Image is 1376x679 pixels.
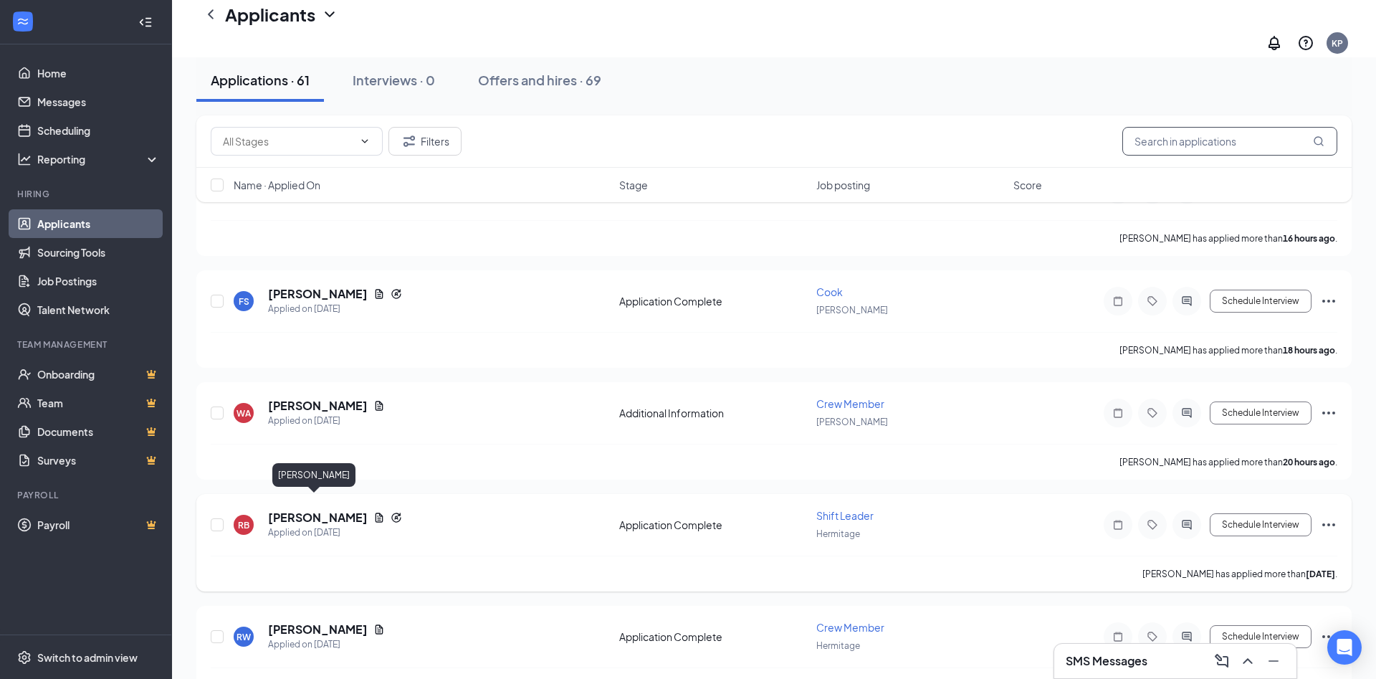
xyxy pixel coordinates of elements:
svg: Minimize [1265,652,1282,670]
svg: Analysis [17,152,32,166]
svg: Notifications [1266,34,1283,52]
input: Search in applications [1122,127,1337,156]
div: Applications · 61 [211,71,310,89]
div: Applied on [DATE] [268,414,385,428]
svg: ComposeMessage [1213,652,1231,670]
div: Payroll [17,489,157,501]
button: ComposeMessage [1210,650,1233,673]
p: [PERSON_NAME] has applied more than . [1142,568,1337,580]
svg: ActiveChat [1178,407,1195,419]
h5: [PERSON_NAME] [268,510,368,526]
div: Interviews · 0 [353,71,435,89]
div: Applied on [DATE] [268,637,385,652]
span: Stage [619,178,648,192]
svg: ActiveChat [1178,295,1195,307]
svg: Document [373,288,385,300]
svg: QuestionInfo [1297,34,1314,52]
svg: Tag [1144,295,1161,307]
span: [PERSON_NAME] [816,417,888,427]
button: Schedule Interview [1210,625,1311,648]
svg: Note [1109,295,1127,307]
button: Filter Filters [388,127,462,156]
div: [PERSON_NAME] [272,463,355,487]
div: Hiring [17,188,157,200]
div: KP [1332,37,1343,49]
a: Job Postings [37,267,160,295]
svg: Document [373,400,385,412]
div: RB [238,519,249,531]
svg: Ellipses [1320,516,1337,533]
button: Schedule Interview [1210,513,1311,536]
a: Scheduling [37,116,160,145]
div: Application Complete [619,294,808,308]
a: Applicants [37,209,160,238]
div: Applied on [DATE] [268,302,402,316]
span: Hermitage [816,528,860,539]
svg: Ellipses [1320,404,1337,422]
svg: Note [1109,631,1127,642]
svg: Document [373,512,385,523]
p: [PERSON_NAME] has applied more than . [1119,232,1337,244]
a: Talent Network [37,295,160,324]
svg: Filter [401,133,418,150]
svg: Collapse [138,15,153,29]
span: Crew Member [816,621,884,634]
span: Crew Member [816,397,884,410]
h5: [PERSON_NAME] [268,622,368,637]
span: [PERSON_NAME] [816,305,888,315]
p: [PERSON_NAME] has applied more than . [1119,344,1337,356]
a: Sourcing Tools [37,238,160,267]
svg: Note [1109,519,1127,531]
svg: WorkstreamLogo [16,14,30,29]
span: Hermitage [816,640,860,651]
svg: ChevronUp [1239,652,1256,670]
div: Switch to admin view [37,650,138,665]
span: Score [1013,178,1042,192]
svg: Document [373,624,385,635]
a: Home [37,59,160,87]
h3: SMS Messages [1066,653,1147,669]
svg: ChevronDown [359,136,371,147]
a: DocumentsCrown [37,417,160,446]
svg: ChevronDown [321,6,338,23]
div: FS [239,295,249,308]
b: [DATE] [1306,569,1335,579]
svg: ActiveChat [1178,631,1195,642]
svg: Ellipses [1320,628,1337,645]
div: RW [236,631,251,643]
button: ChevronUp [1236,650,1259,673]
b: 18 hours ago [1283,345,1335,356]
div: Application Complete [619,518,808,532]
a: TeamCrown [37,389,160,417]
span: Name · Applied On [234,178,320,192]
svg: Tag [1144,631,1161,642]
h5: [PERSON_NAME] [268,398,368,414]
div: Reporting [37,152,161,166]
div: Offers and hires · 69 [478,71,601,89]
svg: Ellipses [1320,293,1337,310]
svg: Note [1109,407,1127,419]
div: Application Complete [619,630,808,644]
input: All Stages [223,133,353,149]
button: Schedule Interview [1210,402,1311,424]
b: 20 hours ago [1283,457,1335,467]
div: Open Intercom Messenger [1327,630,1362,665]
a: OnboardingCrown [37,360,160,389]
svg: Settings [17,650,32,665]
svg: Tag [1144,407,1161,419]
a: PayrollCrown [37,511,160,539]
span: Shift Leader [816,509,874,522]
svg: Reapply [391,288,402,300]
div: Team Management [17,338,157,351]
b: 16 hours ago [1283,233,1335,244]
button: Schedule Interview [1210,290,1311,313]
h5: [PERSON_NAME] [268,286,368,302]
h1: Applicants [225,2,315,27]
svg: ChevronLeft [202,6,219,23]
svg: Tag [1144,519,1161,531]
svg: MagnifyingGlass [1313,136,1324,147]
div: Additional Information [619,406,808,420]
p: [PERSON_NAME] has applied more than . [1119,456,1337,468]
button: Minimize [1262,650,1285,673]
svg: ActiveChat [1178,519,1195,531]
